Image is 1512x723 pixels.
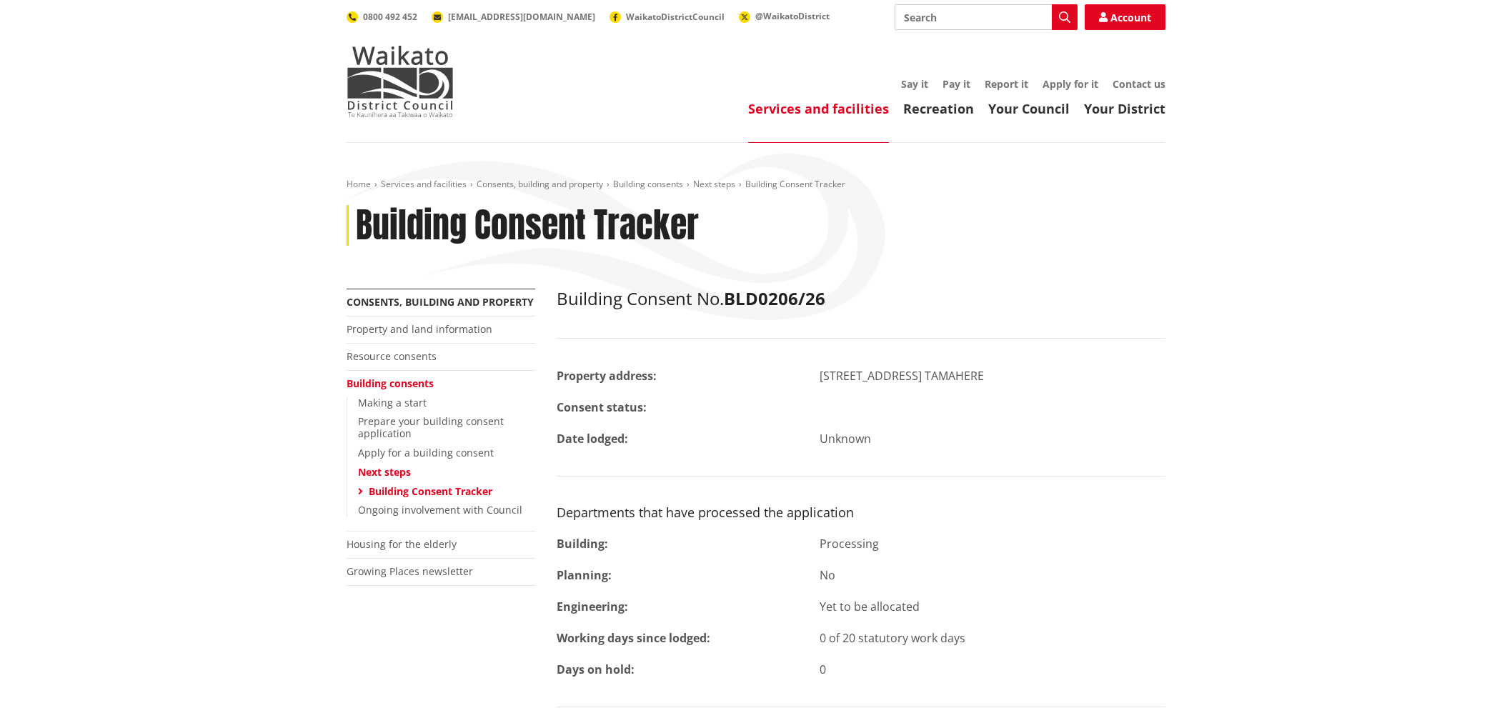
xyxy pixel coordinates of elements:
div: Yet to be allocated [809,598,1177,615]
a: Housing for the elderly [347,537,457,551]
span: [EMAIL_ADDRESS][DOMAIN_NAME] [448,11,595,23]
a: Next steps [358,465,411,479]
a: Building Consent Tracker [369,484,492,498]
h2: Building Consent No. [557,289,1165,309]
strong: Date lodged: [557,431,628,447]
a: Prepare your building consent application [358,414,504,440]
a: Apply for it [1043,77,1098,91]
a: Building consents [347,377,434,390]
div: No [809,567,1177,584]
a: Pay it [942,77,970,91]
strong: Consent status: [557,399,647,415]
a: Apply for a building consent [358,446,494,459]
a: Your District [1084,100,1165,117]
a: Property and land information [347,322,492,336]
a: Services and facilities [748,100,889,117]
a: Recreation [903,100,974,117]
div: [STREET_ADDRESS] TAMAHERE [809,367,1177,384]
div: 0 [809,661,1177,678]
a: Making a start [358,396,427,409]
strong: BLD0206/26 [724,286,825,310]
input: Search input [895,4,1078,30]
a: Account [1085,4,1165,30]
a: Next steps [693,178,735,190]
span: @WaikatoDistrict [755,10,830,22]
span: 0800 492 452 [363,11,417,23]
a: WaikatoDistrictCouncil [610,11,725,23]
nav: breadcrumb [347,179,1165,191]
a: Ongoing involvement with Council [358,503,522,517]
a: Growing Places newsletter [347,564,473,578]
a: Resource consents [347,349,437,363]
strong: Days on hold: [557,662,635,677]
div: Unknown [809,430,1177,447]
div: Processing [809,535,1177,552]
a: @WaikatoDistrict [739,10,830,22]
img: Waikato District Council - Te Kaunihera aa Takiwaa o Waikato [347,46,454,117]
a: Services and facilities [381,178,467,190]
span: Building Consent Tracker [745,178,845,190]
a: [EMAIL_ADDRESS][DOMAIN_NAME] [432,11,595,23]
strong: Working days since lodged: [557,630,710,646]
a: Contact us [1113,77,1165,91]
a: Home [347,178,371,190]
a: Consents, building and property [347,295,534,309]
div: 0 of 20 statutory work days [809,629,1177,647]
a: Building consents [613,178,683,190]
strong: Property address: [557,368,657,384]
strong: Engineering: [557,599,628,614]
a: Say it [901,77,928,91]
h3: Departments that have processed the application [557,505,1165,521]
h1: Building Consent Tracker [356,205,699,246]
a: Report it [985,77,1028,91]
strong: Building: [557,536,608,552]
a: 0800 492 452 [347,11,417,23]
a: Your Council [988,100,1070,117]
a: Consents, building and property [477,178,603,190]
span: WaikatoDistrictCouncil [626,11,725,23]
strong: Planning: [557,567,612,583]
